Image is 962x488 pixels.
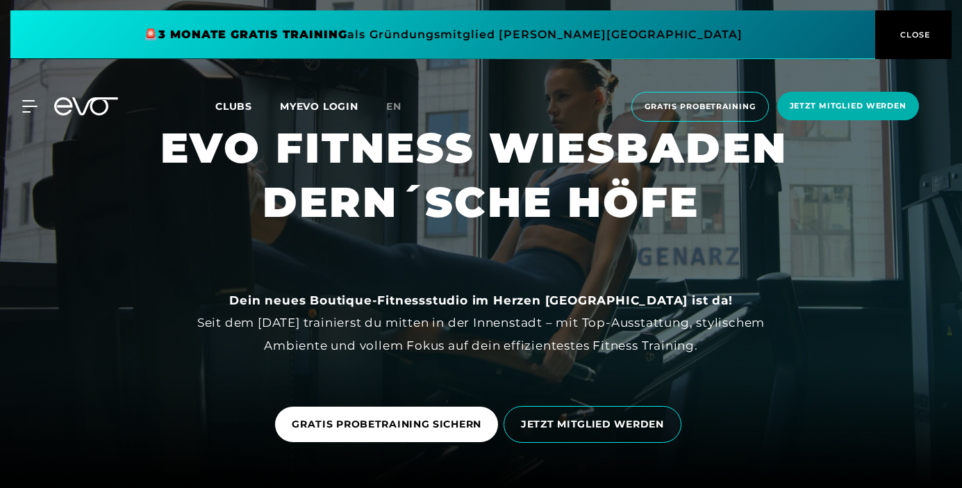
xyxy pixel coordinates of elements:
[875,10,952,59] button: CLOSE
[386,100,401,113] span: en
[645,101,756,113] span: Gratis Probetraining
[229,293,732,307] strong: Dein neues Boutique-Fitnessstudio im Herzen [GEOGRAPHIC_DATA] ist da!
[169,289,794,357] div: Seit dem [DATE] trainierst du mitten in der Innenstadt – mit Top-Ausstattung, stylischem Ambiente...
[773,92,923,122] a: Jetzt Mitglied werden
[897,29,931,41] span: CLOSE
[627,92,773,122] a: Gratis Probetraining
[521,417,664,432] span: JETZT MITGLIED WERDEN
[280,100,358,113] a: MYEVO LOGIN
[790,100,906,112] span: Jetzt Mitglied werden
[160,121,802,229] h1: EVO FITNESS WIESBADEN DERN´SCHE HÖFE
[292,417,481,432] span: GRATIS PROBETRAINING SICHERN
[275,407,498,442] a: GRATIS PROBETRAINING SICHERN
[386,99,418,115] a: en
[504,396,687,453] a: JETZT MITGLIED WERDEN
[215,100,252,113] span: Clubs
[215,99,280,113] a: Clubs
